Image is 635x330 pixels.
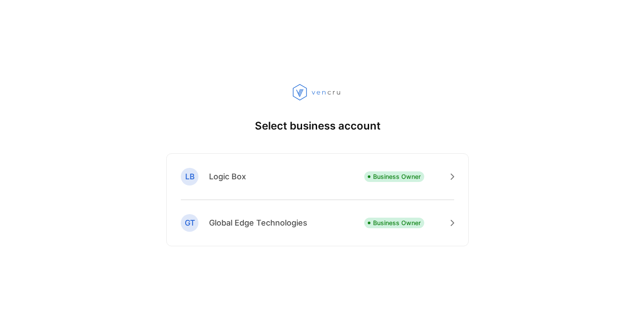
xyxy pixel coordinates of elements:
p: LB [185,171,194,182]
p: Business Owner [373,172,421,181]
p: Business Owner [373,218,421,227]
p: GT [185,217,195,229]
img: vencru logo [293,84,342,100]
p: Select business account [255,118,381,134]
p: Logic Box [209,171,246,182]
p: Global Edge Technologies [209,217,307,229]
